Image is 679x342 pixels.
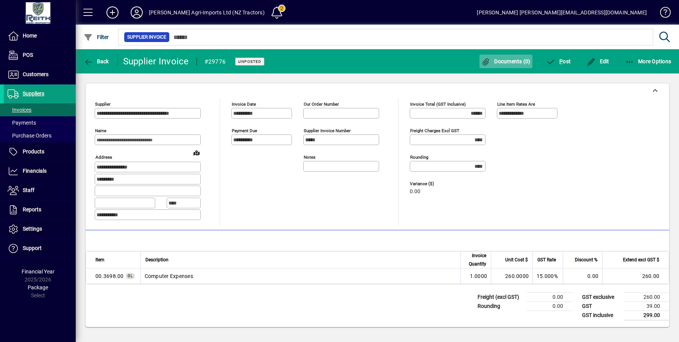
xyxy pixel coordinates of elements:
[537,256,556,264] span: GST Rate
[4,103,76,116] a: Invoices
[140,269,461,284] td: Computer Expenses
[481,58,531,64] span: Documents (0)
[23,52,33,58] span: POS
[532,269,563,284] td: 15.000%
[149,6,265,19] div: [PERSON_NAME] Agri-Imports Ltd (NZ Tractors)
[623,256,659,264] span: Extend excl GST $
[4,116,76,129] a: Payments
[505,256,528,264] span: Unit Cost $
[232,128,257,133] mat-label: Payment due
[465,251,486,268] span: Invoice Quantity
[23,148,44,155] span: Products
[624,292,669,301] td: 260.00
[84,58,109,64] span: Back
[22,269,55,275] span: Financial Year
[23,187,34,193] span: Staff
[578,292,624,301] td: GST exclusive
[4,142,76,161] a: Products
[123,55,189,67] div: Supplier Invoice
[527,301,572,311] td: 0.00
[127,33,166,41] span: Supplier Invoice
[4,239,76,258] a: Support
[100,6,125,19] button: Add
[602,269,669,284] td: 260.00
[527,292,572,301] td: 0.00
[4,27,76,45] a: Home
[474,292,527,301] td: Freight (excl GST)
[128,274,133,278] span: GL
[304,102,339,107] mat-label: Our order number
[8,120,36,126] span: Payments
[578,301,624,311] td: GST
[410,189,420,195] span: 0.00
[8,107,31,113] span: Invoices
[624,311,669,320] td: 299.00
[4,181,76,200] a: Staff
[145,256,169,264] span: Description
[76,55,117,68] app-page-header-button: Back
[95,272,124,280] span: Computer Expenses
[82,55,111,68] button: Back
[23,33,37,39] span: Home
[477,6,647,19] div: [PERSON_NAME] [PERSON_NAME][EMAIL_ADDRESS][DOMAIN_NAME]
[125,6,149,19] button: Profile
[578,311,624,320] td: GST inclusive
[585,55,611,68] button: Edit
[28,284,48,290] span: Package
[460,269,491,284] td: 1.0000
[575,256,598,264] span: Discount %
[623,55,673,68] button: More Options
[95,102,111,107] mat-label: Supplier
[491,269,532,284] td: 260.0000
[23,226,42,232] span: Settings
[304,128,351,133] mat-label: Supplier invoice number
[304,155,315,160] mat-label: Notes
[95,128,106,133] mat-label: Name
[4,162,76,181] a: Financials
[23,206,41,212] span: Reports
[4,65,76,84] a: Customers
[23,71,48,77] span: Customers
[84,34,109,40] span: Filter
[95,256,105,264] span: Item
[232,102,256,107] mat-label: Invoice date
[559,58,563,64] span: P
[410,102,466,107] mat-label: Invoice Total (GST inclusive)
[23,168,47,174] span: Financials
[4,200,76,219] a: Reports
[546,58,571,64] span: ost
[4,220,76,239] a: Settings
[23,91,44,97] span: Suppliers
[410,181,455,186] span: Variance ($)
[624,301,669,311] td: 39.00
[654,2,670,26] a: Knowledge Base
[190,147,203,159] a: View on map
[8,133,52,139] span: Purchase Orders
[410,155,428,160] mat-label: Rounding
[4,129,76,142] a: Purchase Orders
[587,58,609,64] span: Edit
[545,55,573,68] button: Post
[625,58,671,64] span: More Options
[238,59,261,64] span: Unposted
[204,56,226,68] div: #29776
[82,30,111,44] button: Filter
[563,269,602,284] td: 0.00
[479,55,532,68] button: Documents (0)
[410,128,459,133] mat-label: Freight charges excl GST
[474,301,527,311] td: Rounding
[4,46,76,65] a: POS
[497,102,535,107] mat-label: Line item rates are
[23,245,42,251] span: Support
